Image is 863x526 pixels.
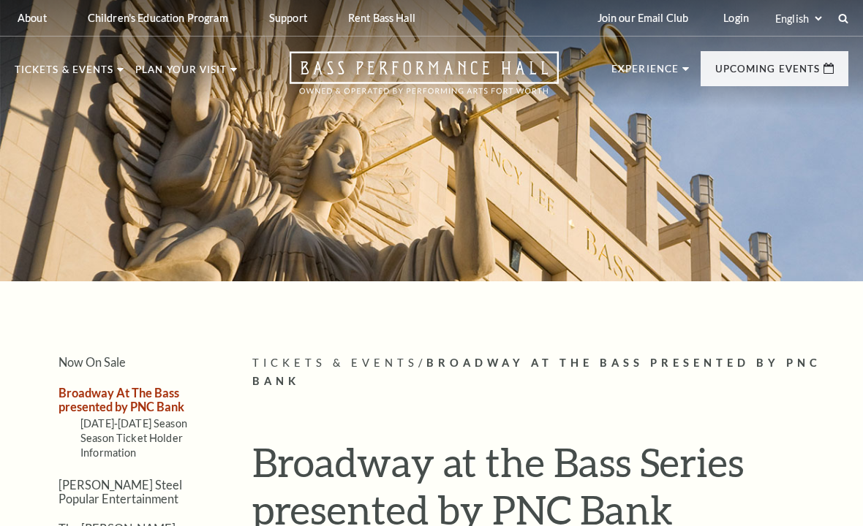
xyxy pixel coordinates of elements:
p: Rent Bass Hall [348,12,415,24]
p: Plan Your Visit [135,65,227,83]
a: [PERSON_NAME] Steel Popular Entertainment [59,478,182,506]
p: Tickets & Events [15,65,113,83]
a: Now On Sale [59,355,126,369]
p: Children's Education Program [88,12,228,24]
p: Support [269,12,307,24]
p: About [18,12,47,24]
span: Tickets & Events [252,357,418,369]
select: Select: [772,12,824,26]
p: Upcoming Events [715,64,820,82]
a: Broadway At The Bass presented by PNC Bank [59,386,184,413]
span: Broadway At The Bass presented by PNC Bank [252,357,821,387]
p: / [252,354,848,391]
a: Season Ticket Holder Information [80,432,183,459]
a: [DATE]-[DATE] Season [80,417,187,430]
p: Experience [611,64,679,82]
